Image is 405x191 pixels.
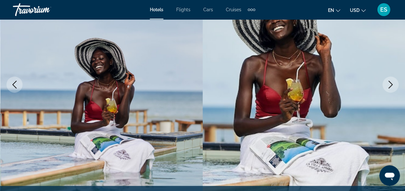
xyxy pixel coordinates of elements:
[248,5,255,15] button: Extra navigation items
[150,7,163,12] a: Hotels
[380,6,387,13] span: ES
[379,165,400,186] iframe: Button to launch messaging window
[203,7,213,12] a: Cars
[13,1,77,18] a: Travorium
[176,7,190,12] a: Flights
[350,8,360,13] span: USD
[226,7,241,12] a: Cruises
[328,8,334,13] span: en
[328,5,340,15] button: Change language
[350,5,366,15] button: Change currency
[382,77,399,93] button: Next image
[6,77,23,93] button: Previous image
[375,3,392,16] button: User Menu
